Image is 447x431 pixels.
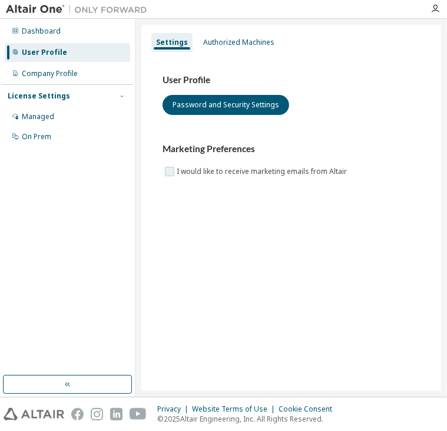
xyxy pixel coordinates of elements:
[22,48,67,57] div: User Profile
[163,74,420,86] h3: User Profile
[192,404,279,414] div: Website Terms of Use
[279,404,339,414] div: Cookie Consent
[22,69,78,78] div: Company Profile
[163,143,420,155] h3: Marketing Preferences
[4,408,64,420] img: altair_logo.svg
[156,38,188,47] div: Settings
[22,132,51,142] div: On Prem
[157,404,192,414] div: Privacy
[6,4,153,15] img: Altair One
[110,408,122,420] img: linkedin.svg
[157,414,339,424] p: © 2025 Altair Engineering, Inc. All Rights Reserved.
[22,112,54,121] div: Managed
[177,164,349,179] label: I would like to receive marketing emails from Altair
[130,408,147,420] img: youtube.svg
[71,408,84,420] img: facebook.svg
[203,38,274,47] div: Authorized Machines
[8,91,70,101] div: License Settings
[163,95,289,115] button: Password and Security Settings
[91,408,103,420] img: instagram.svg
[22,27,61,36] div: Dashboard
